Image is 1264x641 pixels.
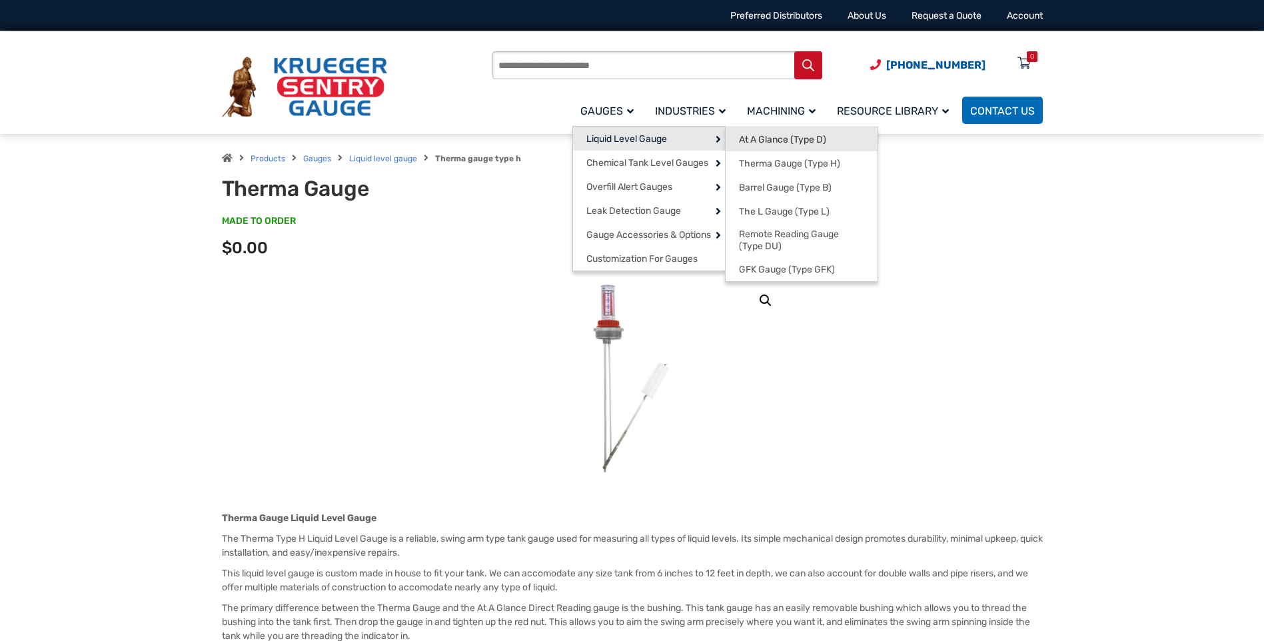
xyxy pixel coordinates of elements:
[970,105,1035,117] span: Contact Us
[572,95,647,126] a: Gauges
[726,175,878,199] a: Barrel Gauge (Type B)
[573,127,725,151] a: Liquid Level Gauge
[655,105,726,117] span: Industries
[647,95,739,126] a: Industries
[435,154,521,163] strong: Therma gauge type h
[1030,51,1034,62] div: 0
[349,154,417,163] a: Liquid level gauge
[303,154,331,163] a: Gauges
[726,151,878,175] a: Therma Gauge (Type H)
[962,97,1043,124] a: Contact Us
[586,157,708,169] span: Chemical Tank Level Gauges
[586,229,711,241] span: Gauge Accessories & Options
[739,206,830,218] span: The L Gauge (Type L)
[739,229,864,252] span: Remote Reading Gauge (Type DU)
[730,10,822,21] a: Preferred Distributors
[739,95,829,126] a: Machining
[726,127,878,151] a: At A Glance (Type D)
[886,59,985,71] span: [PHONE_NUMBER]
[726,257,878,281] a: GFK Gauge (Type GFK)
[726,223,878,257] a: Remote Reading Gauge (Type DU)
[829,95,962,126] a: Resource Library
[251,154,285,163] a: Products
[586,181,672,193] span: Overfill Alert Gauges
[848,10,886,21] a: About Us
[573,151,725,175] a: Chemical Tank Level Gauges
[222,512,376,524] strong: Therma Gauge Liquid Level Gauge
[739,182,832,194] span: Barrel Gauge (Type B)
[586,133,667,145] span: Liquid Level Gauge
[573,199,725,223] a: Leak Detection Gauge
[870,57,985,73] a: Phone Number (920) 434-8860
[747,105,816,117] span: Machining
[1007,10,1043,21] a: Account
[912,10,981,21] a: Request a Quote
[222,57,387,118] img: Krueger Sentry Gauge
[726,199,878,223] a: The L Gauge (Type L)
[222,215,296,228] span: MADE TO ORDER
[222,566,1043,594] p: This liquid level gauge is custom made in house to fit your tank. We can accomodate any size tank...
[222,239,268,257] span: $0.00
[754,289,778,313] a: View full-screen image gallery
[222,176,550,201] h1: Therma Gauge
[573,175,725,199] a: Overfill Alert Gauges
[739,134,826,146] span: At A Glance (Type D)
[573,247,725,271] a: Customization For Gauges
[586,253,698,265] span: Customization For Gauges
[739,264,835,276] span: GFK Gauge (Type GFK)
[222,532,1043,560] p: The Therma Type H Liquid Level Gauge is a reliable, swing arm type tank gauge used for measuring ...
[573,223,725,247] a: Gauge Accessories & Options
[580,105,634,117] span: Gauges
[586,205,681,217] span: Leak Detection Gauge
[739,158,840,170] span: Therma Gauge (Type H)
[837,105,949,117] span: Resource Library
